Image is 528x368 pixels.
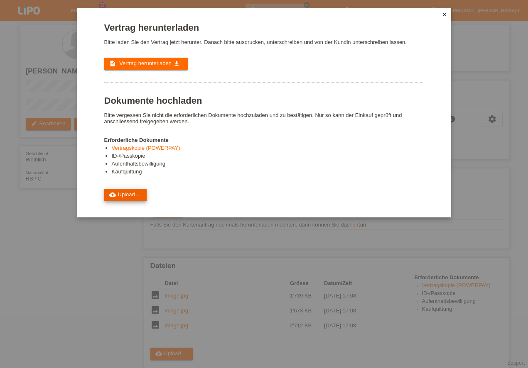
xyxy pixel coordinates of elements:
[104,137,424,143] h4: Erforderliche Dokumente
[112,153,424,161] li: ID-/Passkopie
[119,60,172,66] span: Vertrag herunterladen
[439,10,450,20] a: close
[112,145,180,151] a: Vertragskopie (POWERPAY)
[441,11,448,18] i: close
[104,58,188,70] a: description Vertrag herunterladen get_app
[104,95,424,106] h1: Dokumente hochladen
[104,39,424,45] p: Bitte laden Sie den Vertrag jetzt herunter. Danach bitte ausdrucken, unterschreiben und von der K...
[112,168,424,176] li: Kaufquittung
[104,189,147,201] a: cloud_uploadUpload ...
[109,60,116,67] i: description
[173,60,180,67] i: get_app
[104,22,424,33] h1: Vertrag herunterladen
[104,112,424,124] p: Bitte vergessen Sie nicht die erforderlichen Dokumente hochzuladen und zu bestätigen. Nur so kann...
[109,191,116,198] i: cloud_upload
[112,161,424,168] li: Aufenthaltsbewilligung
